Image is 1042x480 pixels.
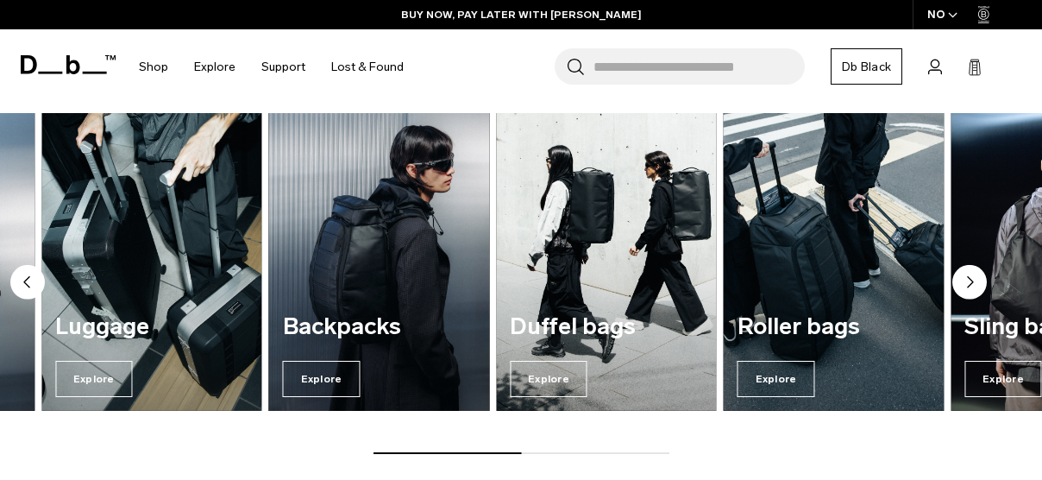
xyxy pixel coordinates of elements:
a: Roller bags Explore [724,113,945,411]
span: Explore [510,361,587,397]
nav: Main Navigation [126,29,417,104]
button: Previous slide [10,264,45,302]
span: Explore [964,361,1042,397]
button: Next slide [952,264,987,302]
a: Support [261,36,305,98]
a: Duffel bags Explore [496,113,717,411]
a: Backpacks Explore [269,113,490,411]
span: Explore [283,361,361,397]
div: 3 / 7 [269,113,490,411]
a: Db Black [831,48,902,85]
div: 4 / 7 [496,113,717,411]
a: Shop [139,36,168,98]
div: 5 / 7 [724,113,945,411]
span: Explore [738,361,815,397]
h3: Duffel bags [510,314,703,340]
a: Explore [194,36,235,98]
h3: Backpacks [283,314,476,340]
a: Luggage Explore [41,113,262,411]
div: 2 / 7 [41,113,262,411]
span: Explore [55,361,133,397]
a: BUY NOW, PAY LATER WITH [PERSON_NAME] [401,7,642,22]
h3: Luggage [55,314,248,340]
a: Lost & Found [331,36,404,98]
h3: Roller bags [738,314,931,340]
